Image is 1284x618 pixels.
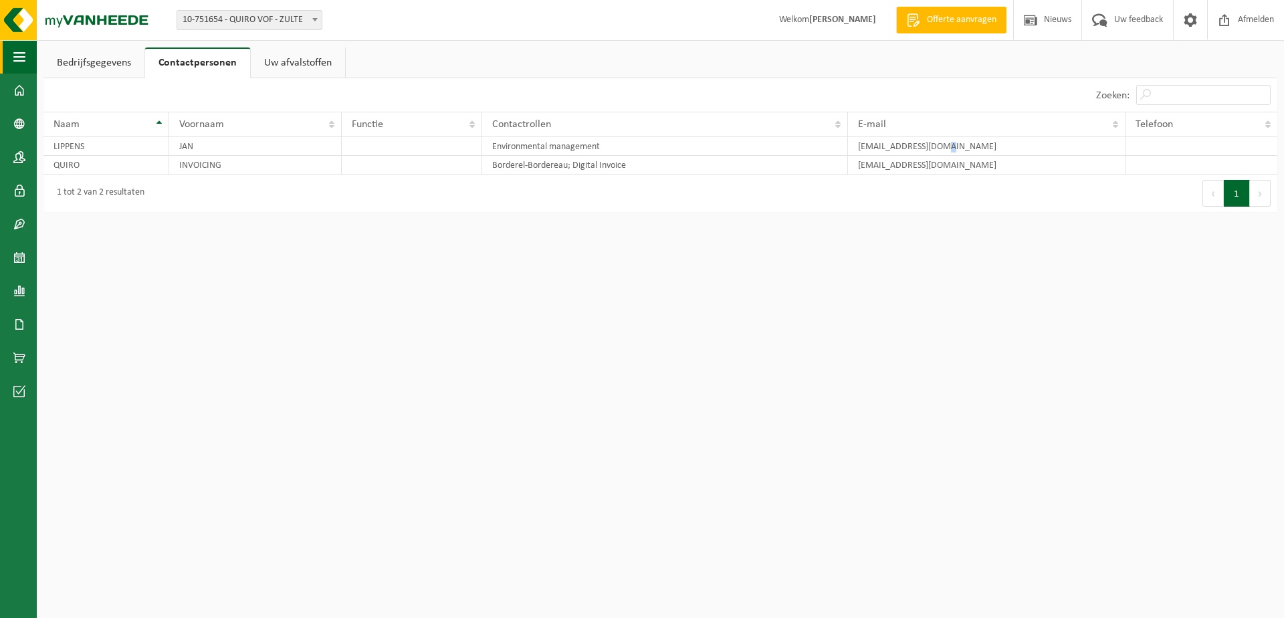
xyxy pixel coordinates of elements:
[352,119,383,130] span: Functie
[858,119,886,130] span: E-mail
[848,156,1126,175] td: [EMAIL_ADDRESS][DOMAIN_NAME]
[53,119,80,130] span: Naam
[179,119,224,130] span: Voornaam
[1224,180,1250,207] button: 1
[848,137,1126,156] td: [EMAIL_ADDRESS][DOMAIN_NAME]
[43,47,144,78] a: Bedrijfsgegevens
[169,156,341,175] td: INVOICING
[896,7,1006,33] a: Offerte aanvragen
[145,47,250,78] a: Contactpersonen
[251,47,345,78] a: Uw afvalstoffen
[1096,90,1130,101] label: Zoeken:
[809,15,876,25] strong: [PERSON_NAME]
[482,156,848,175] td: Borderel-Bordereau; Digital Invoice
[169,137,341,156] td: JAN
[43,156,169,175] td: QUIRO
[1202,180,1224,207] button: Previous
[177,11,322,29] span: 10-751654 - QUIRO VOF - ZULTE
[1250,180,1271,207] button: Next
[1136,119,1173,130] span: Telefoon
[924,13,1000,27] span: Offerte aanvragen
[50,181,144,205] div: 1 tot 2 van 2 resultaten
[482,137,848,156] td: Environmental management
[492,119,551,130] span: Contactrollen
[177,10,322,30] span: 10-751654 - QUIRO VOF - ZULTE
[43,137,169,156] td: LIPPENS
